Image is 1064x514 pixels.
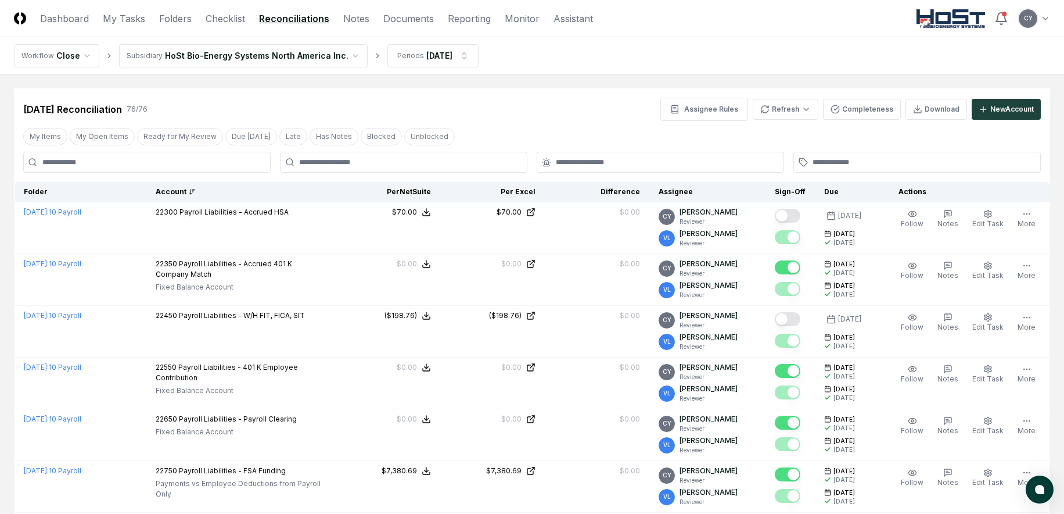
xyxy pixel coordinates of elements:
button: Edit Task [970,310,1006,335]
span: [DATE] : [24,466,49,475]
button: Edit Task [970,466,1006,490]
a: Checklist [206,12,245,26]
p: Reviewer [680,394,738,403]
span: [DATE] : [24,311,49,320]
th: Assignee [649,182,765,202]
span: CY [663,264,671,273]
button: Mark complete [775,416,800,430]
p: [PERSON_NAME] [680,436,738,446]
div: Periods [397,51,424,61]
th: Sign-Off [765,182,815,202]
div: [DATE] [833,290,855,299]
span: CY [663,367,671,376]
button: My Open Items [70,128,135,145]
button: Mark complete [775,437,800,451]
span: 22550 [156,363,177,372]
p: [PERSON_NAME] [680,487,738,498]
th: Folder [15,182,146,202]
div: $7,380.69 [486,466,522,476]
p: [PERSON_NAME] [680,414,738,424]
div: [DATE] [833,424,855,433]
p: [PERSON_NAME] [680,466,738,476]
a: $0.00 [450,414,535,424]
a: Reporting [448,12,491,26]
span: 22350 [156,259,177,268]
div: [DATE] [833,342,855,351]
div: Due [824,187,871,197]
a: [DATE]:10 Payroll [24,415,81,423]
div: $0.00 [501,414,522,424]
p: [PERSON_NAME] [680,207,738,217]
p: Reviewer [680,321,738,330]
button: NewAccount [972,99,1041,120]
button: Edit Task [970,207,1006,231]
span: VL [663,234,671,242]
div: $0.00 [620,362,640,373]
button: Edit Task [970,259,1006,283]
button: Completeness [823,99,901,120]
a: $7,380.69 [450,466,535,476]
div: [DATE] [833,238,855,247]
p: Reviewer [680,291,738,299]
div: [DATE] Reconciliation [23,102,122,116]
div: Actions [889,187,1041,197]
button: $70.00 [392,207,431,217]
button: Mark complete [775,467,800,481]
button: Notes [935,310,961,335]
button: Notes [935,259,961,283]
span: VL [663,337,671,346]
button: Download [905,99,967,120]
a: Monitor [505,12,540,26]
span: VL [663,285,671,294]
button: Blocked [361,128,402,145]
span: Notes [937,374,958,383]
div: [DATE] [838,210,861,221]
button: My Items [23,128,67,145]
button: Mark complete [775,230,800,244]
button: Mark complete [775,282,800,296]
span: CY [663,419,671,428]
button: Follow [898,259,926,283]
button: Mark complete [775,489,800,503]
div: $0.00 [620,259,640,269]
p: Reviewer [680,476,738,485]
div: Subsidiary [127,51,163,61]
span: Edit Task [972,478,1004,487]
span: Follow [901,219,923,228]
span: Payroll Liabilities - Accrued 401 K Company Match [156,259,292,279]
div: $0.00 [620,414,640,424]
button: Unblocked [404,128,455,145]
span: Follow [901,271,923,280]
div: Workflow [21,51,54,61]
button: Notes [935,414,961,438]
a: ($198.76) [450,310,535,321]
span: [DATE] [833,281,855,290]
button: Refresh [753,99,818,120]
a: [DATE]:10 Payroll [24,363,81,372]
button: Late [279,128,307,145]
div: [DATE] [838,314,861,324]
span: Notes [937,323,958,331]
div: [DATE] [833,445,855,454]
div: $0.00 [620,466,640,476]
div: ($198.76) [384,310,417,321]
p: Reviewer [680,446,738,455]
span: Notes [937,219,958,228]
button: Mark complete [775,312,800,326]
span: [DATE] [833,333,855,342]
span: [DATE] : [24,415,49,423]
span: Edit Task [972,219,1004,228]
a: [DATE]:10 Payroll [24,208,81,216]
button: Ready for My Review [137,128,223,145]
th: Difference [545,182,649,202]
span: Follow [901,478,923,487]
button: $0.00 [397,414,431,424]
span: Edit Task [972,323,1004,331]
p: [PERSON_NAME] [680,384,738,394]
a: [DATE]:10 Payroll [24,259,81,268]
div: $0.00 [501,362,522,373]
span: [DATE] [833,385,855,394]
button: Mark complete [775,334,800,348]
a: Documents [383,12,434,26]
a: Assistant [553,12,593,26]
